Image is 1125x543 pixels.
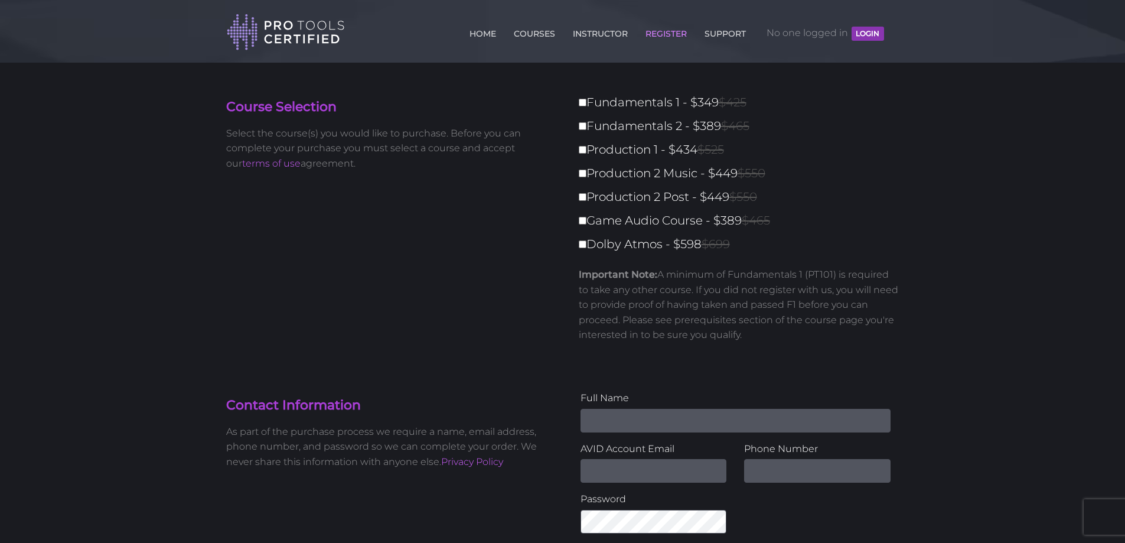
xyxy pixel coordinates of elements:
[570,22,631,41] a: INSTRUCTOR
[702,22,749,41] a: SUPPORT
[643,22,690,41] a: REGISTER
[226,396,554,415] h4: Contact Information
[767,15,883,51] span: No one logged in
[441,456,503,467] a: Privacy Policy
[581,441,727,457] label: AVID Account Email
[697,142,724,157] span: $525
[579,146,586,154] input: Production 1 - $434$525
[226,126,554,171] p: Select the course(s) you would like to purchase. Before you can complete your purchase you must s...
[581,391,891,406] label: Full Name
[729,190,757,204] span: $550
[579,240,586,248] input: Dolby Atmos - $598$699
[702,237,730,251] span: $699
[721,119,749,133] span: $465
[579,193,586,201] input: Production 2 Post - $449$550
[579,269,657,280] strong: Important Note:
[579,267,899,343] p: A minimum of Fundamentals 1 (PT101) is required to take any other course. If you did not register...
[738,166,765,180] span: $550
[227,13,345,51] img: Pro Tools Certified Logo
[226,98,554,116] h4: Course Selection
[579,187,906,207] label: Production 2 Post - $449
[511,22,558,41] a: COURSES
[579,99,586,106] input: Fundamentals 1 - $349$425
[467,22,499,41] a: HOME
[579,210,906,231] label: Game Audio Course - $389
[852,27,883,41] button: LOGIN
[579,92,906,113] label: Fundamentals 1 - $349
[579,234,906,255] label: Dolby Atmos - $598
[719,95,746,109] span: $425
[744,441,891,457] label: Phone Number
[242,158,301,169] a: terms of use
[579,116,906,136] label: Fundamentals 2 - $389
[581,492,727,507] label: Password
[579,139,906,160] label: Production 1 - $434
[579,170,586,177] input: Production 2 Music - $449$550
[579,163,906,184] label: Production 2 Music - $449
[579,217,586,225] input: Game Audio Course - $389$465
[226,424,554,470] p: As part of the purchase process we require a name, email address, phone number, and password so w...
[742,213,770,227] span: $465
[579,122,586,130] input: Fundamentals 2 - $389$465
